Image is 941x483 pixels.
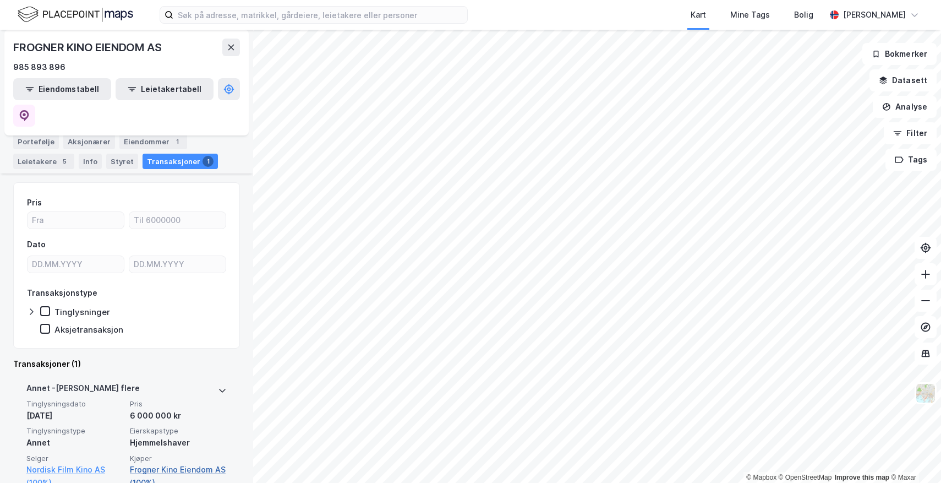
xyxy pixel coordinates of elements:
div: Transaksjoner (1) [13,357,240,371]
div: Annet [26,436,123,449]
input: Søk på adresse, matrikkel, gårdeiere, leietakere eller personer [173,7,467,23]
button: Tags [885,149,937,171]
input: DD.MM.YYYY [28,256,124,273]
div: Mine Tags [730,8,770,21]
input: DD.MM.YYYY [129,256,226,273]
input: Fra [28,212,124,229]
span: Tinglysningstype [26,426,123,436]
button: Filter [884,122,937,144]
button: Eiendomstabell [13,78,111,100]
iframe: Chat Widget [886,430,941,483]
div: Leietakere [13,154,74,169]
div: Styret [106,154,138,169]
div: 1 [203,156,214,167]
button: Analyse [873,96,937,118]
div: [PERSON_NAME] [843,8,906,21]
button: Leietakertabell [116,78,214,100]
div: [DATE] [26,409,123,422]
button: Bokmerker [862,43,937,65]
div: Hjemmelshaver [130,436,227,449]
div: 5 [59,156,70,167]
a: OpenStreetMap [779,474,832,481]
div: Aksjonærer [63,134,115,149]
img: Z [915,383,936,404]
div: Info [79,154,102,169]
div: Portefølje [13,134,59,149]
div: Tinglysninger [54,307,110,317]
div: Eiendommer [119,134,187,149]
span: Eierskapstype [130,426,227,436]
img: logo.f888ab2527a4732fd821a326f86c7f29.svg [18,5,133,24]
div: Dato [27,238,46,251]
span: Tinglysningsdato [26,399,123,409]
div: Kart [691,8,706,21]
div: 985 893 896 [13,61,65,74]
div: 6 000 000 kr [130,409,227,422]
div: Pris [27,196,42,209]
div: Transaksjoner [143,154,218,169]
a: Mapbox [746,474,776,481]
button: Datasett [869,69,937,91]
span: Kjøper [130,454,227,463]
div: 1 [172,136,183,147]
div: Aksjetransaksjon [54,324,123,335]
span: Pris [130,399,227,409]
input: Til 6000000 [129,212,226,229]
span: Selger [26,454,123,463]
div: Transaksjonstype [27,286,97,300]
div: Bolig [794,8,813,21]
div: FROGNER KINO EIENDOM AS [13,39,163,56]
a: Improve this map [835,474,889,481]
div: Annet - [PERSON_NAME] flere [26,382,140,399]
